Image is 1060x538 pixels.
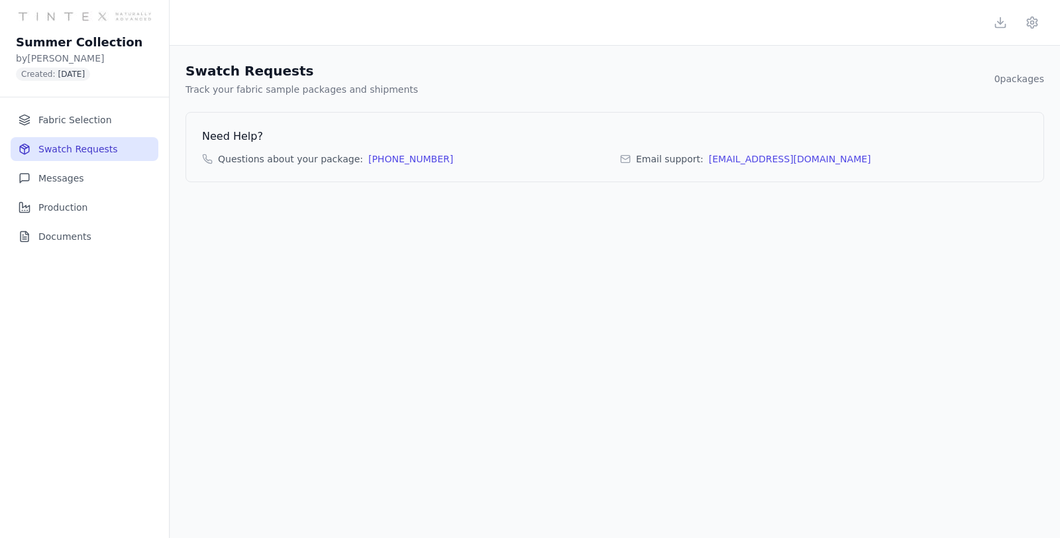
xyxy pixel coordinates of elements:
[11,195,158,219] button: Production
[11,108,158,132] button: Fabric Selection
[185,83,418,96] p: Track your fabric sample packages and shipments
[994,72,1044,85] div: 0 package s
[11,137,158,161] button: Swatch Requests
[709,152,871,166] a: [EMAIL_ADDRESS][DOMAIN_NAME]
[636,152,704,166] span: Email support:
[185,62,418,80] h2: Swatch Requests
[16,52,142,65] p: by [PERSON_NAME]
[16,33,142,52] h1: Summer Collection
[11,166,158,190] button: Messages
[16,68,90,81] span: Created:
[218,152,363,166] span: Questions about your package:
[58,69,85,80] span: [DATE]
[368,152,453,166] a: [PHONE_NUMBER]
[202,129,1028,144] h3: Need Help?
[11,225,158,248] button: Documents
